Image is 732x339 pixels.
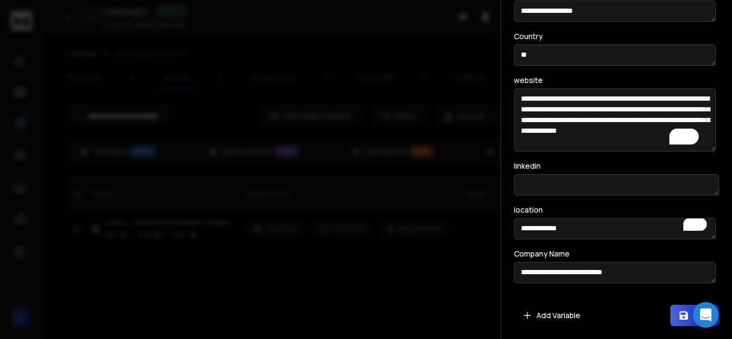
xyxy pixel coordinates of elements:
[670,305,719,326] button: Save
[514,33,543,40] label: Country
[514,77,543,84] label: website
[514,305,589,326] button: Add Variable
[514,162,541,170] label: linkedin
[693,302,719,328] div: Open Intercom Messenger
[514,250,570,258] label: Company Name
[514,218,716,239] textarea: To enrich screen reader interactions, please activate Accessibility in Grammarly extension settings
[514,88,716,152] textarea: To enrich screen reader interactions, please activate Accessibility in Grammarly extension settings
[514,206,543,214] label: location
